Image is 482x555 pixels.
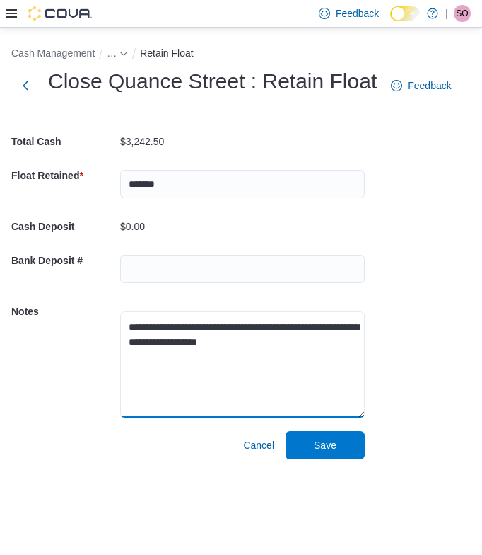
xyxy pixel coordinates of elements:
[314,438,336,452] span: Save
[456,5,468,22] span: SO
[48,67,377,96] h1: Close Quance Street : Retain Float
[336,6,379,21] span: Feedback
[11,246,117,275] h5: Bank Deposit #
[11,161,117,190] h5: Float Retained
[385,71,457,100] a: Feedback
[237,431,280,459] button: Cancel
[11,45,471,64] nav: An example of EuiBreadcrumbs
[119,50,128,58] svg: - Clicking this button will toggle a popover dialog.
[11,127,117,156] h5: Total Cash
[107,47,117,59] span: See collapsed breadcrumbs
[11,212,117,241] h5: Cash Deposit
[107,47,128,59] button: See collapsed breadcrumbs - Clicking this button will toggle a popover dialog.
[390,6,420,21] input: Dark Mode
[140,47,193,59] button: Retain Float
[390,21,391,22] span: Dark Mode
[120,221,145,232] p: $0.00
[243,438,274,452] span: Cancel
[286,431,365,459] button: Save
[11,71,40,100] button: Next
[454,5,471,22] div: Seth Osterhout
[445,5,448,22] p: |
[11,297,117,326] h5: Notes
[408,79,451,93] span: Feedback
[28,6,92,21] img: Cova
[120,136,164,147] p: $3,242.50
[11,47,95,59] button: Cash Management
